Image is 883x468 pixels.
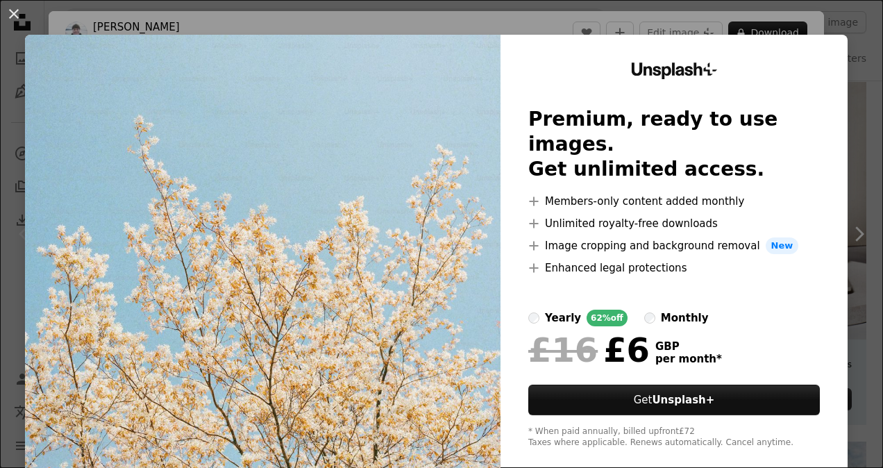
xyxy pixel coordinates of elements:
[655,353,722,365] span: per month *
[528,312,539,324] input: yearly62%off
[528,237,820,254] li: Image cropping and background removal
[545,310,581,326] div: yearly
[766,237,799,254] span: New
[528,385,820,415] button: GetUnsplash+
[644,312,655,324] input: monthly
[528,426,820,449] div: * When paid annually, billed upfront £72 Taxes where applicable. Renews automatically. Cancel any...
[661,310,709,326] div: monthly
[528,215,820,232] li: Unlimited royalty-free downloads
[528,332,650,368] div: £6
[528,332,598,368] span: £16
[528,107,820,182] h2: Premium, ready to use images. Get unlimited access.
[655,340,722,353] span: GBP
[652,394,714,406] strong: Unsplash+
[528,260,820,276] li: Enhanced legal protections
[587,310,628,326] div: 62% off
[528,193,820,210] li: Members-only content added monthly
